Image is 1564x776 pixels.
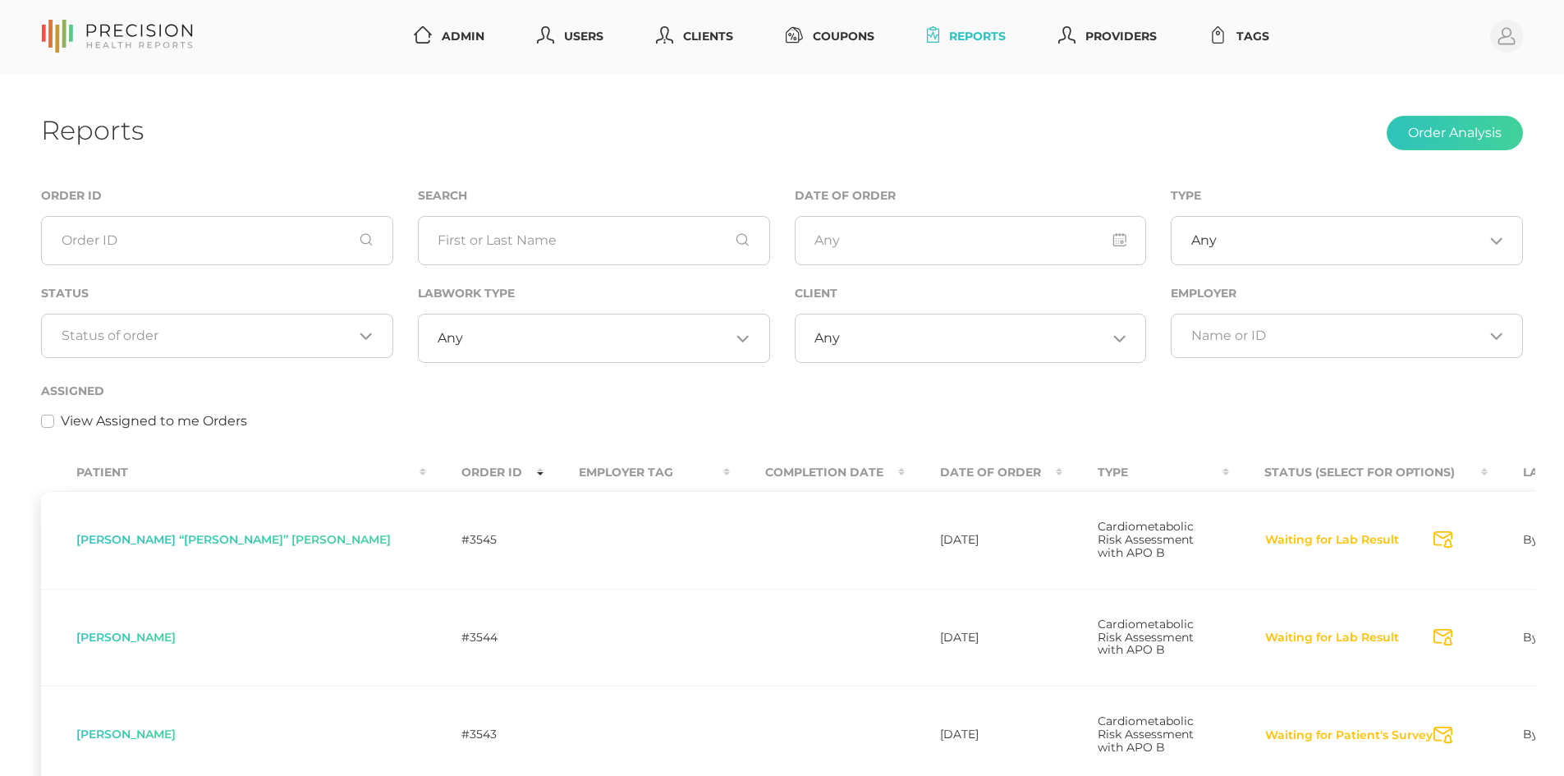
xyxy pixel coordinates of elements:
[463,330,730,347] input: Search for option
[61,411,247,431] label: View Assigned to me Orders
[418,216,770,265] input: First or Last Name
[1264,532,1400,549] button: Waiting for Lab Result
[426,589,544,686] td: #3544
[1433,629,1452,646] svg: Send Notification
[62,328,354,344] input: Search for option
[1191,232,1217,249] span: Any
[1062,454,1229,491] th: Type : activate to sort column ascending
[730,454,905,491] th: Completion Date : activate to sort column ascending
[41,189,102,203] label: Order ID
[905,454,1062,491] th: Date Of Order : activate to sort column ascending
[76,727,176,742] span: [PERSON_NAME]
[418,314,770,363] div: Search for option
[1203,21,1276,52] a: Tags
[1171,314,1523,358] div: Search for option
[1171,216,1523,265] div: Search for option
[426,454,544,491] th: Order ID : activate to sort column ascending
[920,21,1013,52] a: Reports
[1387,116,1523,150] button: Order Analysis
[41,454,426,491] th: Patient : activate to sort column ascending
[418,189,467,203] label: Search
[1171,189,1201,203] label: Type
[795,287,837,301] label: Client
[649,21,740,52] a: Clients
[41,314,393,358] div: Search for option
[426,491,544,589] td: #3545
[1433,531,1452,549] svg: Send Notification
[795,216,1147,265] input: Any
[1217,232,1484,249] input: Search for option
[530,21,610,52] a: Users
[795,189,896,203] label: Date of Order
[795,314,1147,363] div: Search for option
[1433,727,1452,744] svg: Send Notification
[1191,328,1484,344] input: Search for option
[41,384,104,398] label: Assigned
[41,216,393,265] input: Order ID
[41,287,89,301] label: Status
[1229,454,1488,491] th: Status (Select for Options) : activate to sort column ascending
[1098,714,1194,755] span: Cardiometabolic Risk Assessment with APO B
[779,21,881,52] a: Coupons
[41,114,144,146] h1: Reports
[418,287,515,301] label: Labwork Type
[1171,287,1236,301] label: Employer
[407,21,491,52] a: Admin
[76,630,176,645] span: [PERSON_NAME]
[1264,728,1433,744] button: Waiting for Patient's Survey
[1098,519,1194,560] span: Cardiometabolic Risk Assessment with APO B
[544,454,730,491] th: Employer Tag : activate to sort column ascending
[905,589,1062,686] td: [DATE]
[1098,617,1194,658] span: Cardiometabolic Risk Assessment with APO B
[76,532,391,547] span: [PERSON_NAME] “[PERSON_NAME]” [PERSON_NAME]
[905,491,1062,589] td: [DATE]
[438,330,463,347] span: Any
[814,330,840,347] span: Any
[1052,21,1163,52] a: Providers
[840,330,1107,347] input: Search for option
[1264,630,1400,646] button: Waiting for Lab Result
